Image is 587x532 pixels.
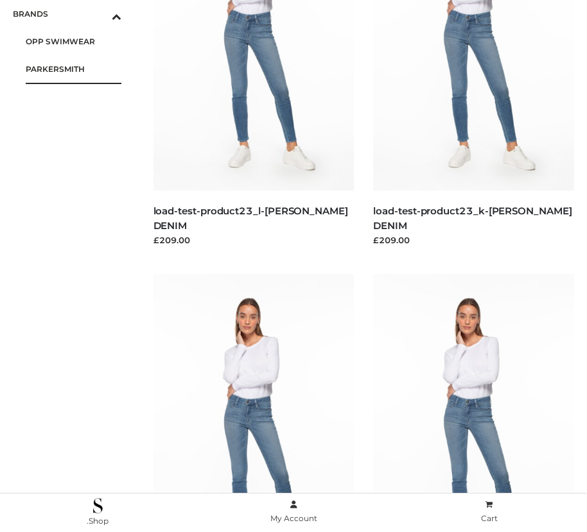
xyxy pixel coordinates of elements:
[153,234,355,246] div: £209.00
[196,497,392,526] a: My Account
[391,497,587,526] a: Cart
[481,513,498,523] span: Cart
[13,6,121,21] span: BRANDS
[26,28,121,55] a: OPP SWIMWEAR
[270,513,317,523] span: My Account
[373,205,572,232] a: load-test-product23_k-[PERSON_NAME] DENIM
[373,234,574,246] div: £209.00
[93,498,103,513] img: .Shop
[26,62,121,76] span: PARKERSMITH
[87,516,109,526] span: .Shop
[153,205,348,232] a: load-test-product23_l-[PERSON_NAME] DENIM
[26,55,121,83] a: PARKERSMITH
[26,34,121,49] span: OPP SWIMWEAR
